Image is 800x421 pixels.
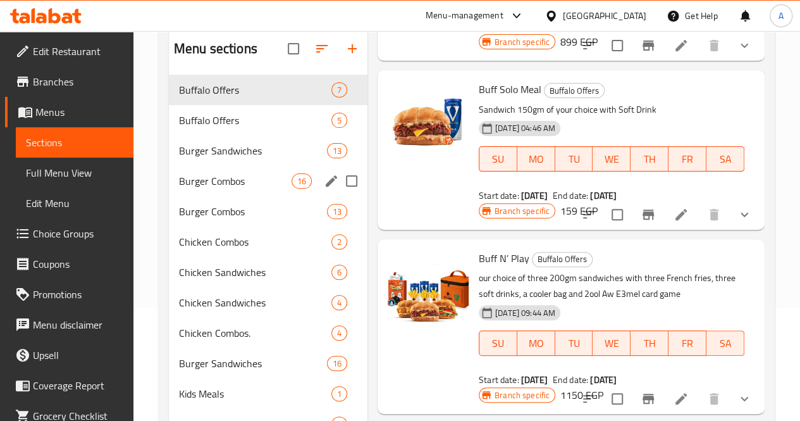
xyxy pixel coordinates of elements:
[33,256,123,272] span: Coupons
[169,105,367,135] div: Buffalo Offers5
[388,80,469,161] img: Buff Solo Meal
[674,207,689,222] a: Edit menu item
[307,34,337,64] span: Sort sections
[711,334,739,353] span: SA
[479,270,744,302] p: our choice of three 200gm sandwiches with three French fries, three soft drinks, a cooler bag and...
[331,325,347,341] div: items
[26,165,123,180] span: Full Menu View
[179,113,331,128] span: Buffalo Offers
[521,372,548,388] b: [DATE]
[479,187,519,204] span: Start date:
[332,267,347,279] span: 6
[521,187,548,204] b: [DATE]
[729,384,760,414] button: show more
[590,372,617,388] b: [DATE]
[328,358,347,370] span: 16
[332,297,347,309] span: 4
[593,330,631,356] button: WE
[479,249,529,268] span: Buff N’ Play
[5,218,133,249] a: Choice Groups
[633,199,663,230] button: Branch-specific-item
[560,334,588,353] span: TU
[636,334,663,353] span: TH
[332,84,347,96] span: 7
[517,330,555,356] button: MO
[33,226,123,241] span: Choice Groups
[328,206,347,218] span: 13
[331,295,347,310] div: items
[636,150,663,168] span: TH
[778,9,784,23] span: A
[737,391,752,406] svg: Show Choices
[532,252,593,267] div: Buffalo Offers
[532,252,592,267] span: Buffalo Offers
[331,234,347,249] div: items
[479,330,517,356] button: SU
[16,188,133,218] a: Edit Menu
[598,150,625,168] span: WE
[699,199,729,230] button: delete
[332,388,347,400] span: 1
[332,236,347,248] span: 2
[388,249,469,330] img: Buff N’ Play
[169,318,367,348] div: Chicken Combos.4
[711,150,739,168] span: SA
[674,391,689,406] a: Edit menu item
[5,340,133,370] a: Upsell
[179,234,331,249] span: Chicken Combos
[631,330,668,356] button: TH
[327,356,347,371] div: items
[327,143,347,158] div: items
[560,202,598,220] h6: 159 EGP
[5,249,133,279] a: Coupons
[169,135,367,166] div: Burger Sandwiches13
[729,30,760,61] button: show more
[574,384,604,414] button: sort-choices
[5,279,133,310] a: Promotions
[33,348,123,363] span: Upsell
[169,196,367,227] div: Burger Combos13
[169,348,367,379] div: Burger Sandwiches16
[169,227,367,257] div: Chicken Combos2
[604,32,631,59] span: Select to update
[560,150,588,168] span: TU
[706,330,744,356] button: SA
[174,39,257,58] h2: Menu sections
[674,38,689,53] a: Edit menu item
[179,173,292,189] span: Burger Combos
[16,127,133,158] a: Sections
[563,9,646,23] div: [GEOGRAPHIC_DATA]
[604,201,631,228] span: Select to update
[479,372,519,388] span: Start date:
[631,146,668,172] button: TH
[490,307,560,319] span: [DATE] 09:44 AM
[26,196,123,211] span: Edit Menu
[35,104,123,120] span: Menus
[560,33,598,51] h6: 899 EGP
[5,310,133,340] a: Menu disclaimer
[332,115,347,127] span: 5
[479,80,541,99] span: Buff Solo Meal
[590,187,617,204] b: [DATE]
[179,82,331,97] span: Buffalo Offers
[522,150,550,168] span: MO
[169,287,367,318] div: Chicken Sandwiches4
[699,384,729,414] button: delete
[729,199,760,230] button: show more
[553,187,588,204] span: End date:
[179,143,327,158] div: Burger Sandwiches
[169,75,367,105] div: Buffalo Offers7
[426,8,503,23] div: Menu-management
[179,204,327,219] div: Burger Combos
[331,82,347,97] div: items
[553,372,588,388] span: End date:
[331,113,347,128] div: items
[598,334,625,353] span: WE
[179,295,331,310] span: Chicken Sandwiches
[479,102,744,118] p: Sandwich 150gm of your choice with Soft Drink
[292,175,311,187] span: 16
[179,265,331,280] span: Chicken Sandwiches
